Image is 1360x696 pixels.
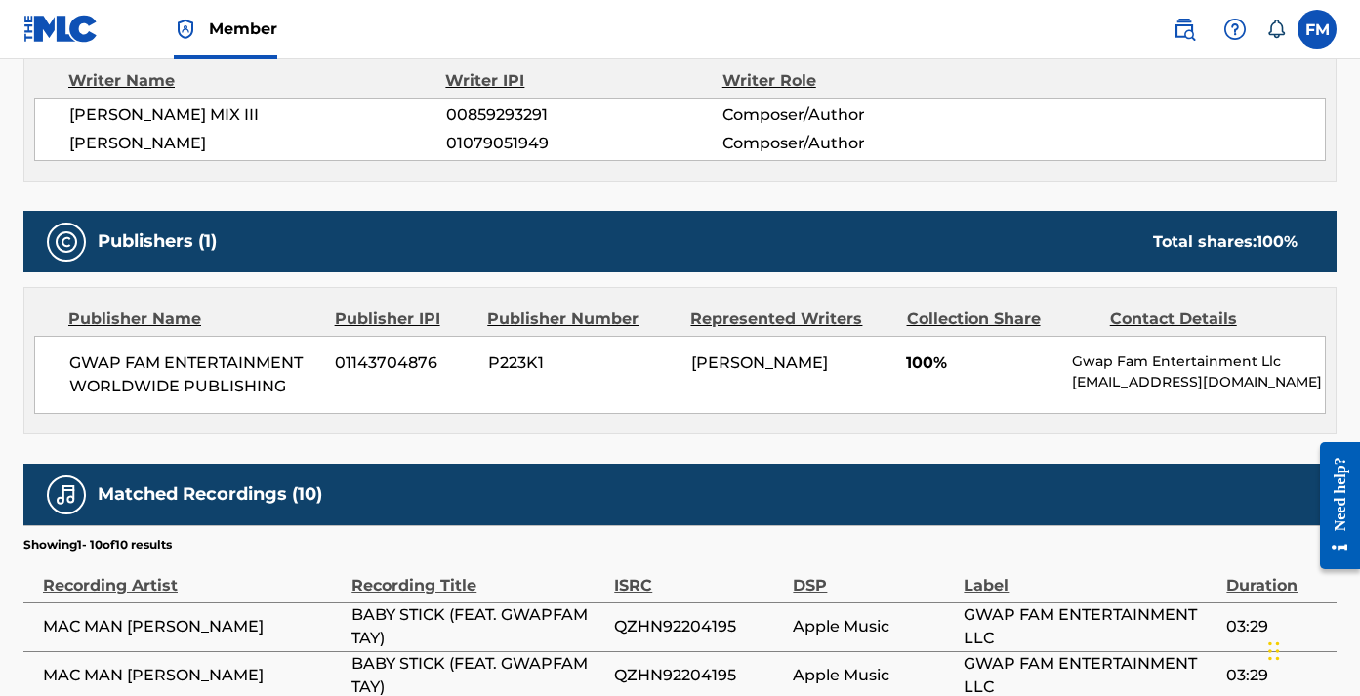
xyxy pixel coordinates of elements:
[1226,615,1327,638] span: 03:29
[614,664,783,687] span: QZHN92204195
[335,351,473,375] span: 01143704876
[69,132,446,155] span: [PERSON_NAME]
[98,230,217,253] h5: Publishers (1)
[69,103,446,127] span: [PERSON_NAME] MIX III
[351,603,604,650] span: BABY STICK (FEAT. GWAPFAM TAY)
[55,483,78,507] img: Matched Recordings
[1257,232,1298,251] span: 100 %
[793,615,954,638] span: Apple Music
[1072,351,1325,372] p: Gwap Fam Entertainment Llc
[691,353,828,372] span: [PERSON_NAME]
[614,615,783,638] span: QZHN92204195
[907,307,1095,331] div: Collection Share
[23,15,99,43] img: MLC Logo
[1305,423,1360,590] iframe: Resource Center
[1165,10,1204,49] a: Public Search
[1266,20,1286,39] div: Notifications
[1110,307,1298,331] div: Contact Details
[43,615,342,638] span: MAC MAN [PERSON_NAME]
[1268,622,1280,680] div: Drag
[1262,602,1360,696] iframe: Chat Widget
[43,664,342,687] span: MAC MAN [PERSON_NAME]
[487,307,676,331] div: Publisher Number
[793,553,954,597] div: DSP
[1173,18,1196,41] img: search
[1153,230,1298,254] div: Total shares:
[446,132,722,155] span: 01079051949
[722,103,973,127] span: Composer/Author
[43,553,342,597] div: Recording Artist
[68,69,445,93] div: Writer Name
[722,69,974,93] div: Writer Role
[906,351,1056,375] span: 100%
[1072,372,1325,392] p: [EMAIL_ADDRESS][DOMAIN_NAME]
[351,553,604,597] div: Recording Title
[690,307,891,331] div: Represented Writers
[69,351,320,398] span: GWAP FAM ENTERTAINMENT WORLDWIDE PUBLISHING
[1216,10,1255,49] div: Help
[209,18,277,40] span: Member
[1226,553,1327,597] div: Duration
[174,18,197,41] img: Top Rightsholder
[964,603,1216,650] span: GWAP FAM ENTERTAINMENT LLC
[1226,664,1327,687] span: 03:29
[1223,18,1247,41] img: help
[68,307,320,331] div: Publisher Name
[1298,10,1337,49] div: User Menu
[614,553,783,597] div: ISRC
[722,132,973,155] span: Composer/Author
[445,69,721,93] div: Writer IPI
[446,103,722,127] span: 00859293291
[335,307,474,331] div: Publisher IPI
[98,483,322,506] h5: Matched Recordings (10)
[55,230,78,254] img: Publishers
[793,664,954,687] span: Apple Music
[964,553,1216,597] div: Label
[23,536,172,553] p: Showing 1 - 10 of 10 results
[488,351,677,375] span: P223K1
